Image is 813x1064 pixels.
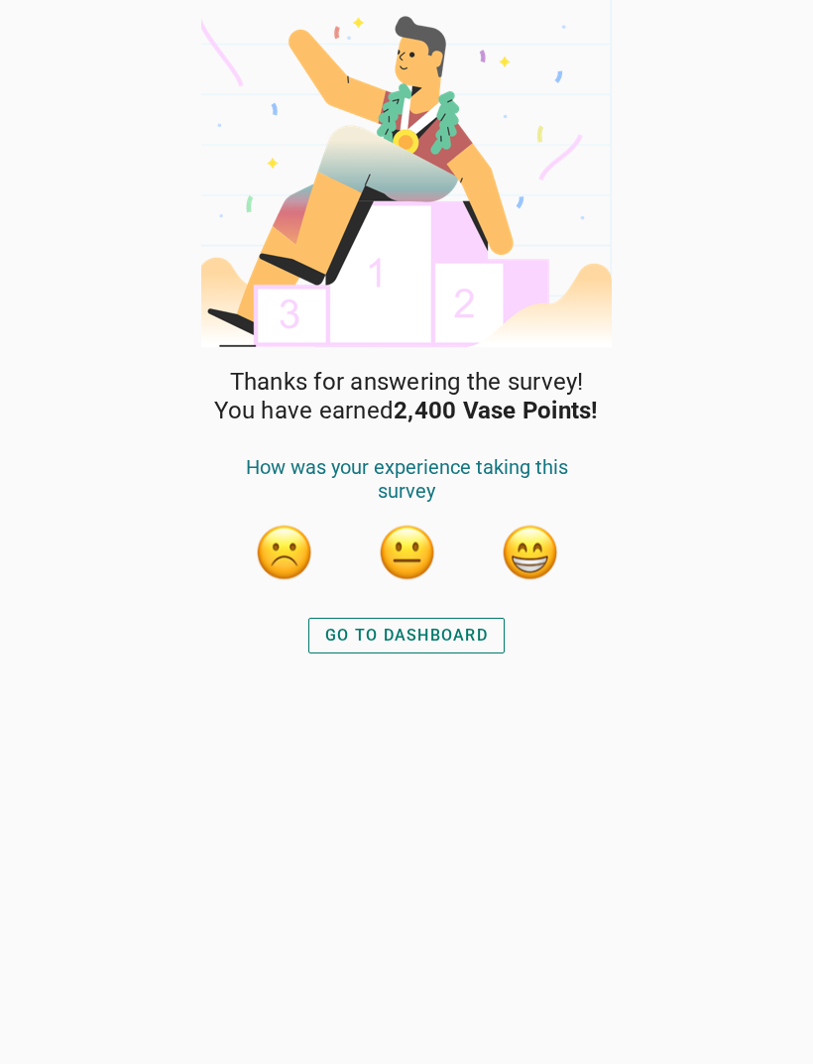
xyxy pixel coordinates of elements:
div: How was your experience taking this survey [222,455,591,523]
button: GO TO DASHBOARD [308,618,505,653]
span: Thanks for answering the survey! [230,368,584,397]
div: GO TO DASHBOARD [325,624,488,648]
span: You have earned [214,397,598,425]
strong: 2,400 Vase Points! [394,397,599,424]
